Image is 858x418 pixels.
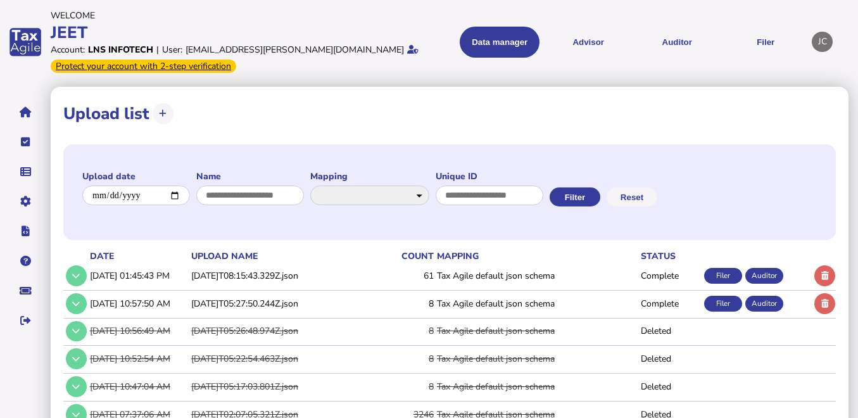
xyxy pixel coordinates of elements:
[745,296,783,312] div: Auditor
[51,22,425,44] div: JEET
[66,293,87,314] button: Show/hide row detail
[12,307,39,334] button: Sign out
[189,263,375,289] td: [DATE]T08:15:43.329Z.json
[814,293,835,314] button: Delete upload
[607,187,657,206] button: Reset
[153,103,173,124] button: Upload transactions
[638,374,702,400] td: Deleted
[434,263,638,289] td: Tax Agile default json schema
[66,348,87,369] button: Show/hide row detail
[550,187,600,206] button: Filter
[189,318,375,344] td: [DATE]T05:26:48.974Z.json
[87,318,189,344] td: [DATE] 10:56:49 AM
[51,60,236,73] div: From Oct 1, 2025, 2-step verification will be required to login. Set it up now...
[436,170,543,182] label: Unique ID
[726,27,805,58] button: Filer
[66,321,87,342] button: Show/hide row detail
[66,376,87,397] button: Show/hide row detail
[186,44,404,56] div: [EMAIL_ADDRESS][PERSON_NAME][DOMAIN_NAME]
[189,346,375,372] td: [DATE]T05:22:54.463Z.json
[189,250,375,263] th: upload name
[814,265,835,286] button: Delete upload
[460,27,539,58] button: Shows a dropdown of Data manager options
[638,346,702,372] td: Deleted
[374,346,434,372] td: 8
[374,374,434,400] td: 8
[12,129,39,155] button: Tasks
[638,290,702,316] td: Complete
[12,248,39,274] button: Help pages
[12,158,39,185] button: Data manager
[12,188,39,215] button: Manage settings
[637,27,717,58] button: Auditor
[82,170,190,182] label: Upload date
[374,318,434,344] td: 8
[87,374,189,400] td: [DATE] 10:47:04 AM
[310,170,429,182] label: Mapping
[745,268,783,284] div: Auditor
[51,9,425,22] div: Welcome
[638,250,702,263] th: status
[374,290,434,316] td: 8
[374,263,434,289] td: 61
[87,250,189,263] th: date
[196,170,304,182] label: Name
[434,346,638,372] td: Tax Agile default json schema
[407,45,419,54] i: Email verified
[87,263,189,289] td: [DATE] 01:45:43 PM
[431,27,805,58] menu: navigate products
[63,103,149,125] h1: Upload list
[434,290,638,316] td: Tax Agile default json schema
[704,268,742,284] div: Filer
[12,277,39,304] button: Raise a support ticket
[374,250,434,263] th: count
[162,44,182,56] div: User:
[189,374,375,400] td: [DATE]T05:17:03.801Z.json
[12,99,39,125] button: Home
[434,250,638,263] th: mapping
[548,27,628,58] button: Shows a dropdown of VAT Advisor options
[638,318,702,344] td: Deleted
[87,290,189,316] td: [DATE] 10:57:50 AM
[87,346,189,372] td: [DATE] 10:52:54 AM
[704,296,742,312] div: Filer
[189,290,375,316] td: [DATE]T05:27:50.244Z.json
[66,265,87,286] button: Show/hide row detail
[88,44,153,56] div: LNS INFOTECH
[51,44,85,56] div: Account:
[638,263,702,289] td: Complete
[434,318,638,344] td: Tax Agile default json schema
[156,44,159,56] div: |
[12,218,39,244] button: Developer hub links
[434,374,638,400] td: Tax Agile default json schema
[812,32,833,53] div: Profile settings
